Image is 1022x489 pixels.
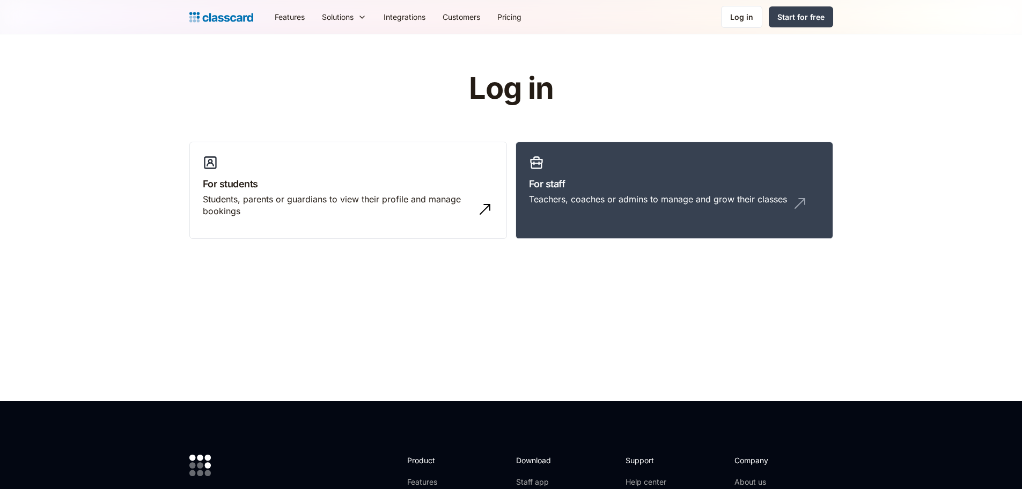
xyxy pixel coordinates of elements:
[516,477,560,487] a: Staff app
[734,477,806,487] a: About us
[322,11,354,23] div: Solutions
[189,142,507,239] a: For studentsStudents, parents or guardians to view their profile and manage bookings
[529,193,787,205] div: Teachers, coaches or admins to manage and grow their classes
[721,6,762,28] a: Log in
[769,6,833,27] a: Start for free
[407,477,465,487] a: Features
[313,5,375,29] div: Solutions
[777,11,825,23] div: Start for free
[266,5,313,29] a: Features
[434,5,489,29] a: Customers
[341,72,681,105] h1: Log in
[516,142,833,239] a: For staffTeachers, coaches or admins to manage and grow their classes
[203,193,472,217] div: Students, parents or guardians to view their profile and manage bookings
[626,455,669,466] h2: Support
[734,455,806,466] h2: Company
[730,11,753,23] div: Log in
[489,5,530,29] a: Pricing
[516,455,560,466] h2: Download
[189,10,253,25] a: Logo
[529,177,820,191] h3: For staff
[203,177,494,191] h3: For students
[375,5,434,29] a: Integrations
[626,477,669,487] a: Help center
[407,455,465,466] h2: Product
